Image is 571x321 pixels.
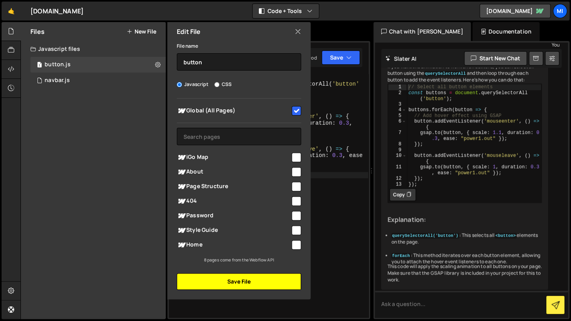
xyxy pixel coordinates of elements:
[479,4,550,18] a: [DOMAIN_NAME]
[177,128,301,145] input: Search pages
[388,164,406,176] div: 11
[37,62,42,69] span: 1
[177,273,301,290] button: Save File
[2,2,21,21] a: 🤙
[388,90,406,101] div: 2
[214,80,232,88] label: CSS
[177,226,290,235] span: Style Guide
[388,176,406,182] div: 12
[30,27,45,36] h2: Files
[177,80,208,88] label: Javascript
[30,57,166,73] div: 16328/46601.js
[388,107,406,113] div: 4
[472,22,539,41] div: Documentation
[388,153,406,164] div: 10
[277,54,317,61] div: Not saved to prod
[204,257,274,263] small: 8 pages come from the Webflow API
[177,211,290,220] span: Password
[397,41,560,49] div: You
[391,252,542,266] li: : This method iterates over each button element, allowing you to attach the hover event listeners...
[464,51,527,65] button: Start new chat
[177,167,290,177] span: About
[45,61,70,68] div: button.js
[391,253,411,259] code: forEach
[214,82,219,87] input: CSS
[177,182,290,191] span: Page Structure
[177,153,290,162] span: iGo Map
[424,71,466,77] code: querySelectorAll
[389,188,416,201] button: Copy
[177,196,290,206] span: 404
[388,119,406,130] div: 6
[21,41,166,57] div: Javascript files
[45,77,69,84] div: navbar.js
[494,233,517,239] code: <button>
[391,233,459,239] code: querySelectorAll('button')
[388,84,406,90] div: 1
[177,27,200,36] h2: Edit File
[388,216,542,224] h3: Explanation:
[30,73,166,88] div: 16328/46596.js
[553,4,567,18] a: Mi
[388,142,406,147] div: 8
[381,57,549,289] div: If you want the animation to work on all buttons, you can select all button using the and then lo...
[388,147,406,153] div: 9
[388,130,406,142] div: 7
[177,53,301,71] input: Name
[127,28,156,35] button: New File
[177,106,290,116] span: Global (All Pages)
[373,22,471,41] div: Chat with [PERSON_NAME]
[177,42,198,50] label: File name
[177,240,290,250] span: Home
[388,181,406,187] div: 13
[388,113,406,119] div: 5
[253,4,319,18] button: Code + Tools
[322,50,360,65] button: Save
[177,82,182,87] input: Javascript
[385,55,417,62] h2: Slater AI
[30,6,84,16] div: [DOMAIN_NAME]
[391,232,542,246] li: : This selects all elements on the page.
[388,101,406,107] div: 3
